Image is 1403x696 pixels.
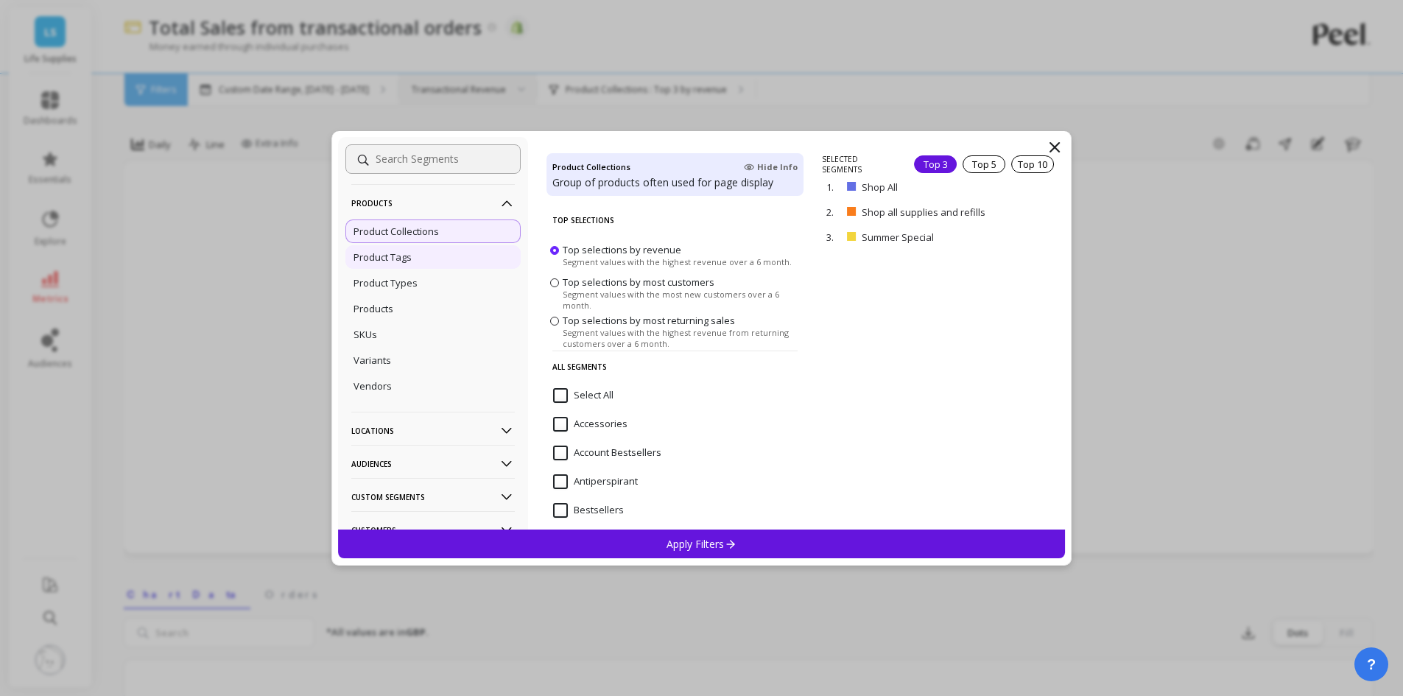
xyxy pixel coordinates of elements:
[354,225,439,238] p: Product Collections
[1354,647,1388,681] button: ?
[354,328,377,341] p: SKUs
[552,175,798,190] p: Group of products often used for page display
[563,242,681,256] span: Top selections by revenue
[744,161,798,173] span: Hide Info
[914,155,957,173] div: Top 3
[553,388,613,403] span: Select All
[862,205,1021,219] p: Shop all supplies and refills
[1011,155,1054,173] div: Top 10
[552,159,630,175] h4: Product Collections
[862,231,995,244] p: Summer Special
[354,276,418,289] p: Product Types
[351,511,515,549] p: Customers
[552,205,798,236] p: Top Selections
[354,302,393,315] p: Products
[351,445,515,482] p: Audiences
[563,327,800,349] span: Segment values with the highest revenue from returning customers over a 6 month.
[963,155,1005,173] div: Top 5
[563,256,792,267] span: Segment values with the highest revenue over a 6 month.
[1367,654,1376,675] span: ?
[354,379,392,393] p: Vendors
[667,537,736,551] p: Apply Filters
[826,180,841,194] p: 1.
[351,184,515,222] p: Products
[822,154,896,175] p: SELECTED SEGMENTS
[553,446,661,460] span: Account Bestsellers
[563,289,800,311] span: Segment values with the most new customers over a 6 month.
[553,417,627,432] span: Accessories
[826,205,841,219] p: 2.
[862,180,977,194] p: Shop All
[563,275,714,289] span: Top selections by most customers
[553,503,624,518] span: Bestsellers
[345,144,521,174] input: Search Segments
[563,314,735,327] span: Top selections by most returning sales
[351,412,515,449] p: Locations
[351,478,515,516] p: Custom Segments
[552,351,798,382] p: All Segments
[553,474,638,489] span: Antiperspirant
[826,231,841,244] p: 3.
[354,354,391,367] p: Variants
[354,250,412,264] p: Product Tags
